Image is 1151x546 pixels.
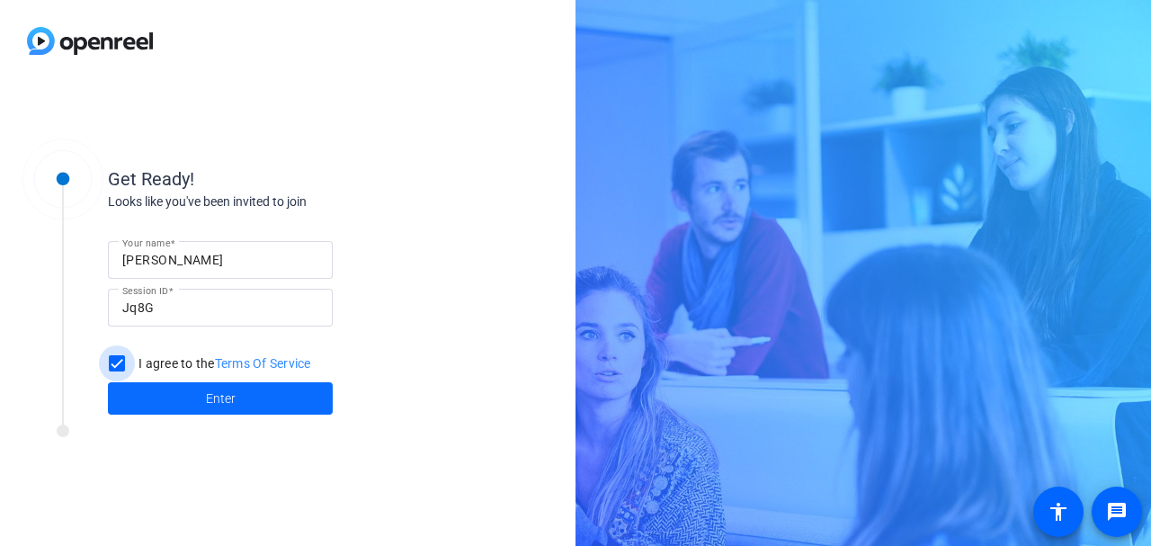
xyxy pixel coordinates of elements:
mat-label: Your name [122,237,170,248]
div: Looks like you've been invited to join [108,192,468,211]
a: Terms Of Service [215,356,311,371]
mat-icon: message [1106,501,1128,523]
button: Enter [108,382,333,415]
span: Enter [206,389,236,408]
div: Get Ready! [108,166,468,192]
mat-icon: accessibility [1048,501,1069,523]
mat-label: Session ID [122,285,168,296]
label: I agree to the [135,354,311,372]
